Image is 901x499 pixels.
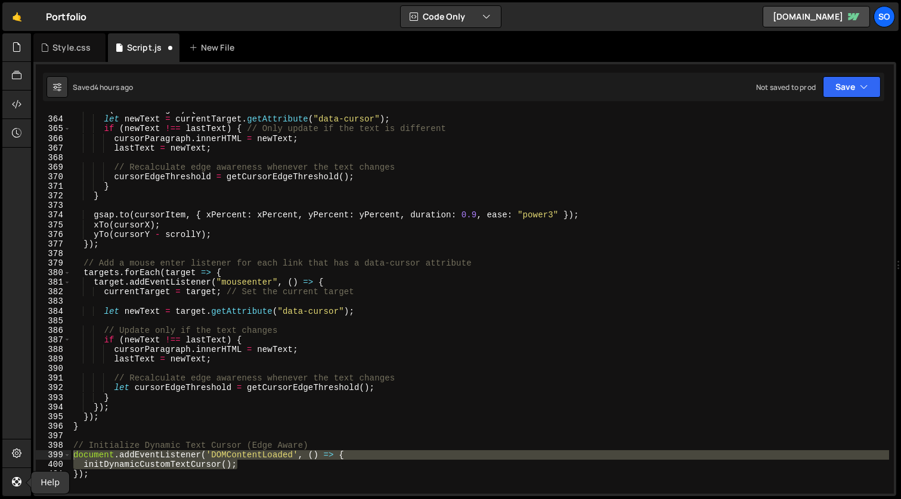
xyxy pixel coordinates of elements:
div: 388 [36,345,71,354]
div: 369 [36,163,71,172]
a: [DOMAIN_NAME] [763,6,870,27]
button: Save [823,76,881,98]
div: 386 [36,326,71,335]
div: 397 [36,431,71,441]
div: 383 [36,297,71,306]
div: 382 [36,287,71,297]
div: 390 [36,364,71,373]
div: Script.js [127,42,162,54]
div: Saved [73,82,134,92]
a: SO [874,6,895,27]
div: 377 [36,239,71,249]
div: New File [189,42,239,54]
div: 371 [36,182,71,191]
div: 378 [36,249,71,258]
a: 🤙 [2,2,32,31]
div: Not saved to prod [756,82,816,92]
div: 400 [36,460,71,469]
div: 372 [36,191,71,201]
div: 366 [36,134,71,144]
div: 389 [36,354,71,364]
div: 391 [36,373,71,383]
div: 4 hours ago [94,82,134,92]
div: 381 [36,277,71,287]
div: 399 [36,450,71,460]
div: 375 [36,220,71,230]
div: 392 [36,383,71,392]
div: 393 [36,393,71,403]
div: 367 [36,144,71,153]
div: 370 [36,172,71,182]
div: Portfolio [46,10,86,24]
div: 394 [36,403,71,412]
div: 364 [36,114,71,124]
div: 384 [36,307,71,316]
div: 376 [36,230,71,239]
div: 380 [36,268,71,277]
div: 401 [36,469,71,479]
div: 373 [36,201,71,210]
div: 398 [36,441,71,450]
div: 368 [36,153,71,163]
div: 385 [36,316,71,326]
div: 374 [36,210,71,220]
div: 396 [36,422,71,431]
div: 365 [36,124,71,133]
div: Style.css [52,42,91,54]
div: Help [31,472,69,494]
button: Code Only [401,6,501,27]
div: 379 [36,258,71,268]
div: 395 [36,412,71,422]
div: 387 [36,335,71,345]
